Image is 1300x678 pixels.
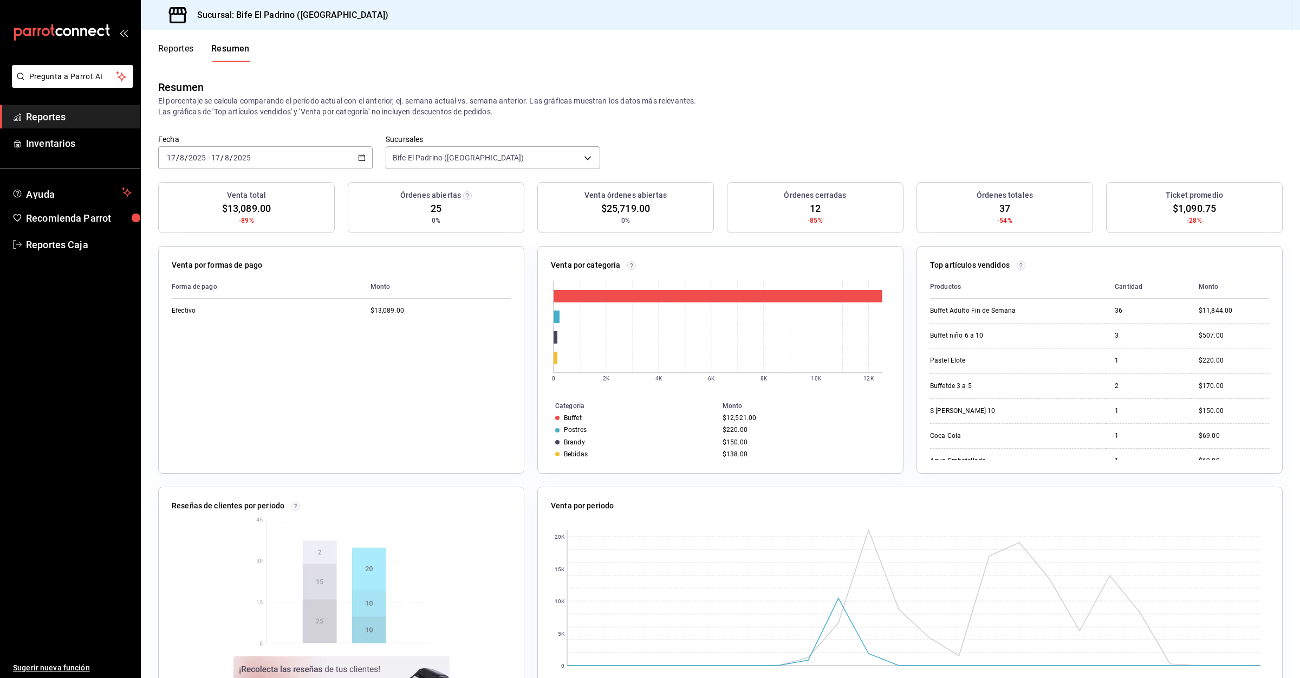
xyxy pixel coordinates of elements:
[1199,331,1269,340] div: $507.00
[8,79,133,90] a: Pregunta a Parrot AI
[1115,456,1181,466] div: 1
[211,43,250,62] button: Resumen
[723,414,886,422] div: $12,521.00
[997,216,1012,225] span: -54%
[176,153,179,162] span: /
[158,43,250,62] div: navigation tabs
[172,306,280,315] div: Efectivo
[555,598,565,604] text: 10K
[558,631,565,637] text: 5K
[26,186,118,199] span: Ayuda
[188,153,206,162] input: ----
[400,190,461,201] h3: Órdenes abiertas
[1187,216,1202,225] span: -28%
[179,153,185,162] input: --
[1199,382,1269,391] div: $170.00
[977,190,1033,201] h3: Órdenes totales
[1199,431,1269,441] div: $69.00
[784,190,846,201] h3: Órdenes cerradas
[930,331,1038,340] div: Buffet niño 6 a 10
[188,9,388,22] h3: Sucursal: Bife El Padrino ([GEOGRAPHIC_DATA])
[584,190,667,201] h3: Venta órdenes abiertas
[718,400,903,412] th: Monto
[1199,456,1269,466] div: $69.00
[808,216,823,225] span: -85%
[1199,356,1269,365] div: $220.00
[1115,331,1181,340] div: 3
[158,43,194,62] button: Reportes
[172,275,362,299] th: Forma de pago
[1115,382,1181,391] div: 2
[930,456,1038,466] div: Agua Embotellada
[119,28,128,37] button: open_drawer_menu
[211,153,220,162] input: --
[564,426,587,434] div: Postres
[158,95,1283,117] p: El porcentaje se calcula comparando el período actual con el anterior, ej. semana actual vs. sema...
[158,79,204,95] div: Resumen
[555,566,565,572] text: 15K
[1190,275,1269,299] th: Monto
[13,662,132,674] span: Sugerir nueva función
[370,306,511,315] div: $13,089.00
[233,153,251,162] input: ----
[601,201,650,216] span: $25,719.00
[1115,406,1181,416] div: 1
[810,201,821,216] span: 12
[386,135,600,143] label: Sucursales
[1115,431,1181,441] div: 1
[930,382,1038,391] div: Buffetde 3 a 5
[1115,306,1181,315] div: 36
[555,534,565,540] text: 20K
[220,153,224,162] span: /
[811,376,822,382] text: 10K
[222,201,271,216] span: $13,089.00
[552,376,555,382] text: 0
[864,376,874,382] text: 12K
[1106,275,1190,299] th: Cantidad
[29,71,116,82] span: Pregunta a Parrot AI
[224,153,230,162] input: --
[230,153,233,162] span: /
[760,376,768,382] text: 8K
[561,663,564,669] text: 0
[621,216,630,225] span: 0%
[930,306,1038,315] div: Buffet Adulto Fin de Semana
[930,260,1010,271] p: Top artículos vendidos
[723,438,886,446] div: $150.00
[26,109,132,124] span: Reportes
[172,260,262,271] p: Venta por formas de pago
[158,135,373,143] label: Fecha
[26,237,132,252] span: Reportes Caja
[432,216,440,225] span: 0%
[12,65,133,88] button: Pregunta a Parrot AI
[723,426,886,434] div: $220.00
[723,450,886,458] div: $138.00
[564,414,582,422] div: Buffet
[1199,406,1269,416] div: $150.00
[26,136,132,151] span: Inventarios
[1115,356,1181,365] div: 1
[564,450,588,458] div: Bebidas
[708,376,715,382] text: 6K
[1166,190,1223,201] h3: Ticket promedio
[655,376,662,382] text: 4K
[431,201,441,216] span: 25
[564,438,585,446] div: Brandy
[603,376,610,382] text: 2K
[239,216,254,225] span: -89%
[1199,306,1269,315] div: $11,844.00
[227,190,266,201] h3: Venta total
[551,500,614,512] p: Venta por periodo
[362,275,511,299] th: Monto
[207,153,210,162] span: -
[551,260,621,271] p: Venta por categoría
[393,152,524,163] span: Bife El Padrino ([GEOGRAPHIC_DATA])
[930,406,1038,416] div: S [PERSON_NAME] 10
[166,153,176,162] input: --
[172,500,284,512] p: Reseñas de clientes por periodo
[930,356,1038,365] div: Pastel Elote
[538,400,718,412] th: Categoría
[1173,201,1216,216] span: $1,090.75
[999,201,1010,216] span: 37
[930,275,1106,299] th: Productos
